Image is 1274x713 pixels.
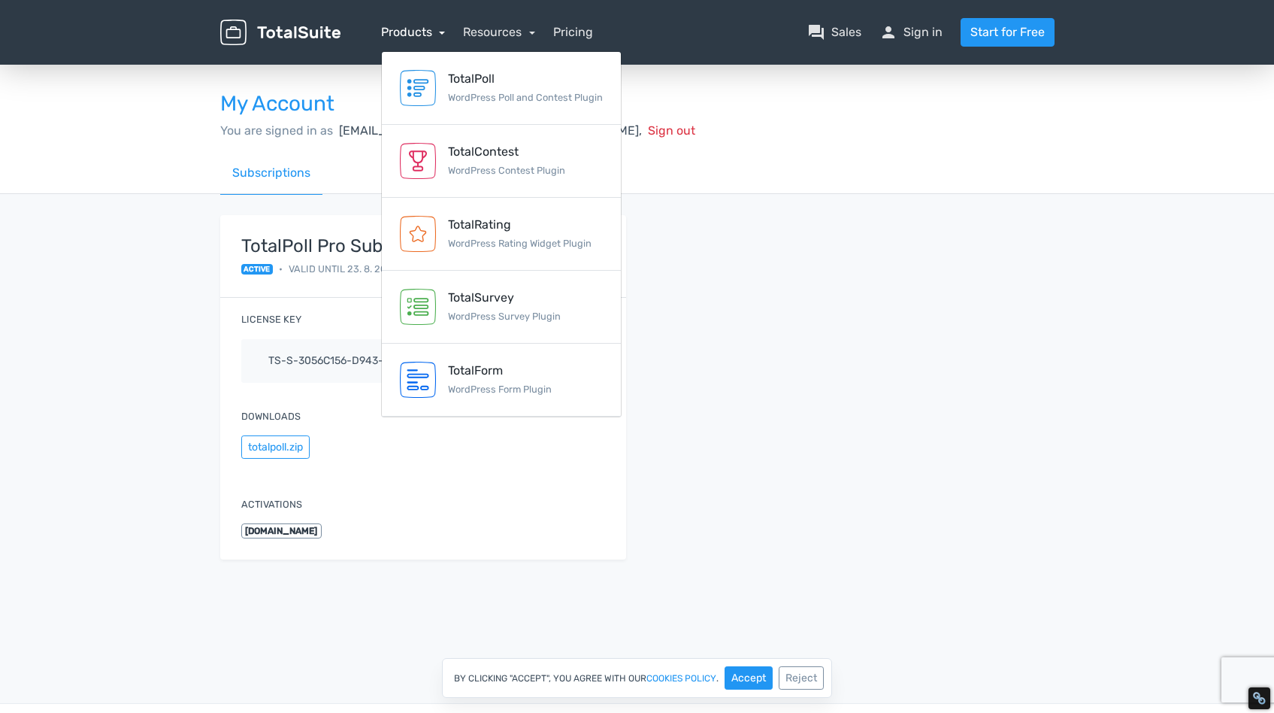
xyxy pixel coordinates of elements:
small: WordPress Rating Widget Plugin [448,238,592,249]
span: active [241,264,274,275]
button: Reject [779,666,824,690]
img: TotalSurvey [400,289,436,325]
span: Sign out [648,123,695,138]
div: TotalSurvey [448,289,561,307]
a: Start for Free [961,18,1055,47]
a: TotalRating WordPress Rating Widget Plugin [382,198,621,271]
a: Resources [463,25,535,39]
label: Activations [241,497,302,511]
a: TotalPoll WordPress Poll and Contest Plugin [382,52,621,125]
a: Pricing [553,23,593,41]
button: Accept [725,666,773,690]
label: Downloads [241,409,301,423]
small: WordPress Contest Plugin [448,165,565,176]
img: TotalForm [400,362,436,398]
small: WordPress Survey Plugin [448,311,561,322]
h3: My Account [220,93,1055,116]
div: TotalPoll [448,70,603,88]
div: TotalRating [448,216,592,234]
span: question_answer [807,23,825,41]
a: Subscriptions [220,152,322,195]
span: Valid until 23. 8. 2025 [289,262,398,276]
a: cookies policy [646,674,716,683]
a: TotalForm WordPress Form Plugin [382,344,621,417]
small: WordPress Poll and Contest Plugin [448,92,603,103]
div: TotalForm [448,362,552,380]
a: personSign in [879,23,943,41]
small: WordPress Form Plugin [448,384,552,395]
span: You are signed in as [220,123,333,138]
a: question_answerSales [807,23,861,41]
img: TotalPoll [400,70,436,106]
a: TotalContest WordPress Contest Plugin [382,125,621,198]
img: TotalContest [400,143,436,179]
div: Restore Info Box &#10;&#10;NoFollow Info:&#10; META-Robots NoFollow: &#09;false&#10; META-Robots ... [1252,691,1266,705]
a: TotalSurvey WordPress Survey Plugin [382,271,621,344]
label: License key [241,312,301,326]
div: TotalContest [448,143,565,161]
button: totalpoll.zip [241,435,310,459]
span: • [279,262,283,276]
div: By clicking "Accept", you agree with our . [442,658,832,698]
span: [DOMAIN_NAME] [241,523,322,539]
strong: TotalPoll Pro Subscription [241,236,592,256]
img: TotalRating [400,216,436,252]
span: person [879,23,897,41]
img: TotalSuite for WordPress [220,20,340,46]
a: Products [381,25,446,39]
span: [EMAIL_ADDRESS][PERSON_NAME][DOMAIN_NAME], [339,123,642,138]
